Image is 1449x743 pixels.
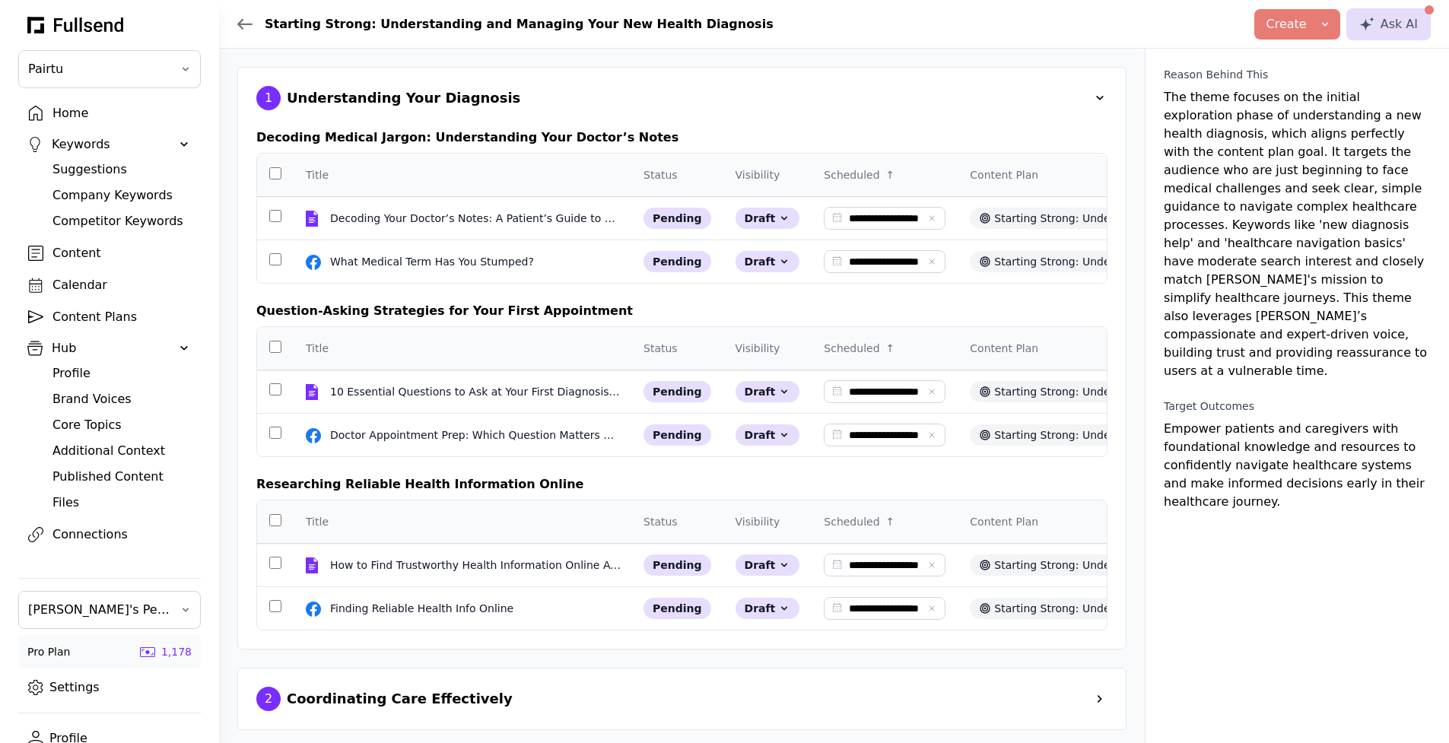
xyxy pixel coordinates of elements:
[330,557,622,573] div: How to Find Trustworthy Health Information Online After a New Diagnosis
[886,167,895,183] div: ↑
[927,604,936,613] button: Clear date
[1346,8,1431,40] button: Ask AI
[52,276,191,294] div: Calendar
[306,341,329,356] div: Title
[52,442,191,460] div: Additional Context
[18,272,201,298] a: Calendar
[330,384,622,399] div: 10 Essential Questions to Ask at Your First Diagnosis Appointment
[287,87,520,109] div: Understanding Your Diagnosis
[43,412,201,438] a: Core Topics
[330,601,516,616] div: Finding Reliable Health Info Online
[736,208,800,229] div: Draft
[927,560,936,570] button: Clear date
[643,251,711,272] div: pending
[256,86,281,110] div: 1
[43,208,201,234] a: Competitor Keywords
[52,525,191,544] div: Connections
[970,381,1395,402] div: Starting Strong: Understanding and Managing Your New Health Diagnosis
[52,135,167,154] div: Keywords
[18,100,201,126] a: Home
[52,212,191,230] div: Competitor Keywords
[970,598,1395,619] div: Starting Strong: Understanding and Managing Your New Health Diagnosis
[18,591,201,629] button: [PERSON_NAME]'s Personal Team
[824,167,879,183] div: Scheduled
[43,183,201,208] a: Company Keywords
[736,341,780,356] div: Visibility
[1254,9,1340,40] button: Create
[18,50,201,88] button: Pairtu
[736,167,780,183] div: Visibility
[306,514,329,529] div: Title
[970,424,1395,446] div: Starting Strong: Understanding and Managing Your New Health Diagnosis
[256,129,1107,147] div: Decoding Medical Jargon: Understanding Your Doctor’s Notes
[330,254,537,269] div: What Medical Term Has You Stumped?
[52,104,191,122] div: Home
[256,687,281,711] div: 2
[927,214,936,223] button: Clear date
[52,186,191,205] div: Company Keywords
[52,160,191,179] div: Suggestions
[1359,15,1418,33] div: Ask AI
[927,430,936,440] button: Clear date
[52,364,191,383] div: Profile
[43,438,201,464] a: Additional Context
[736,424,800,446] div: Draft
[736,251,800,272] div: Draft
[886,514,895,529] div: ↑
[927,257,936,266] button: Clear date
[43,490,201,516] a: Files
[256,475,1107,494] div: Researching Reliable Health Information Online
[43,386,201,412] a: Brand Voices
[52,390,191,408] div: Brand Voices
[18,522,201,548] a: Connections
[43,157,201,183] a: Suggestions
[161,644,192,659] div: 1,178
[1164,67,1268,82] div: Reason Behind This
[1266,15,1307,33] div: Create
[52,468,191,486] div: Published Content
[287,688,513,710] div: Coordinating Care Effectively
[824,514,879,529] div: Scheduled
[330,427,622,443] div: Doctor Appointment Prep: Which Question Matters Most?
[736,514,780,529] div: Visibility
[256,302,1107,320] div: Question-Asking Strategies for Your First Appointment
[1164,398,1431,511] div: Empower patients and caregivers with foundational knowledge and resources to confidently navigate...
[52,339,167,357] div: Hub
[970,514,1038,529] div: Content Plan
[886,341,895,356] div: ↑
[330,211,622,226] div: Decoding Your Doctor’s Notes: A Patient’s Guide to Medical Terminology
[643,208,711,229] div: pending
[28,601,170,619] span: [PERSON_NAME]'s Personal Team
[927,387,936,396] button: Clear date
[736,598,800,619] div: Draft
[643,341,678,356] div: Status
[643,424,711,446] div: pending
[18,240,201,266] a: Content
[28,60,170,78] span: Pairtu
[970,341,1038,356] div: Content Plan
[52,308,191,326] div: Content Plans
[736,554,800,576] div: Draft
[736,381,800,402] div: Draft
[643,598,711,619] div: pending
[43,360,201,386] a: Profile
[52,416,191,434] div: Core Topics
[1164,67,1431,380] div: The theme focuses on the initial exploration phase of understanding a new health diagnosis, which...
[643,167,678,183] div: Status
[824,341,879,356] div: Scheduled
[1164,398,1254,414] div: Target Outcomes
[306,167,329,183] div: Title
[43,464,201,490] a: Published Content
[27,644,70,659] div: Pro Plan
[265,15,774,33] div: Starting Strong: Understanding and Managing Your New Health Diagnosis
[970,208,1395,229] div: Starting Strong: Understanding and Managing Your New Health Diagnosis
[643,381,711,402] div: pending
[970,251,1395,272] div: Starting Strong: Understanding and Managing Your New Health Diagnosis
[18,675,201,700] a: Settings
[643,514,678,529] div: Status
[643,554,711,576] div: pending
[18,304,201,330] a: Content Plans
[970,554,1395,576] div: Starting Strong: Understanding and Managing Your New Health Diagnosis
[52,244,191,262] div: Content
[970,167,1038,183] div: Content Plan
